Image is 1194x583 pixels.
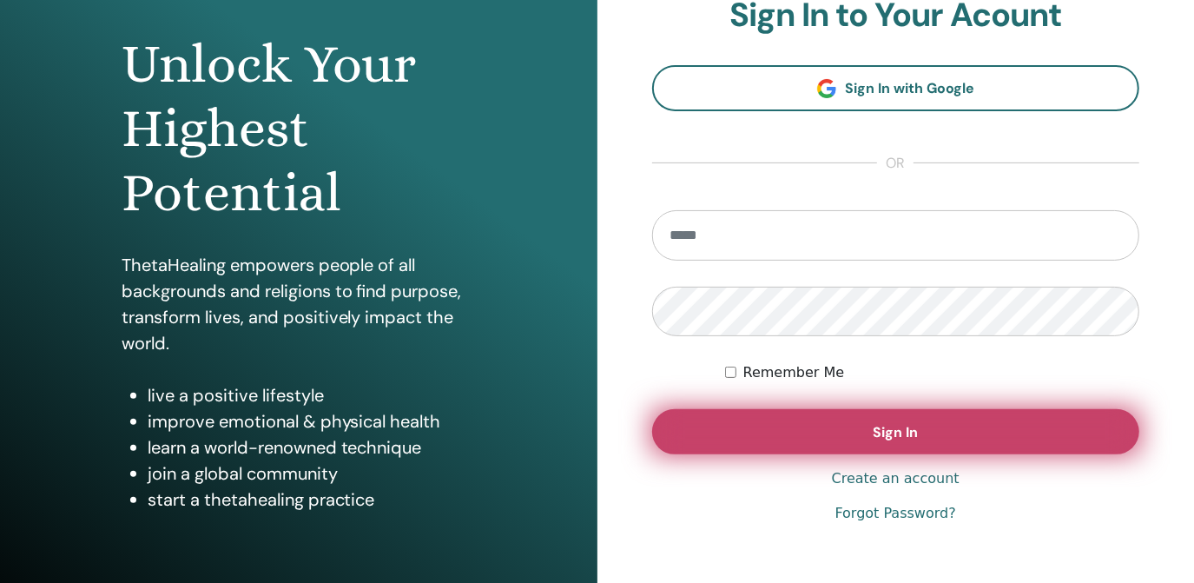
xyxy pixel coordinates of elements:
li: join a global community [148,460,476,487]
li: live a positive lifestyle [148,382,476,408]
span: or [877,153,914,174]
div: Keep me authenticated indefinitely or until I manually logout [725,362,1139,383]
h1: Unlock Your Highest Potential [122,32,476,226]
a: Forgot Password? [835,503,956,524]
li: learn a world-renowned technique [148,434,476,460]
li: improve emotional & physical health [148,408,476,434]
p: ThetaHealing empowers people of all backgrounds and religions to find purpose, transform lives, a... [122,252,476,356]
li: start a thetahealing practice [148,487,476,513]
a: Create an account [832,468,960,489]
button: Sign In [652,409,1140,454]
a: Sign In with Google [652,65,1140,111]
span: Sign In with Google [845,79,974,97]
span: Sign In [873,423,918,441]
label: Remember Me [743,362,845,383]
